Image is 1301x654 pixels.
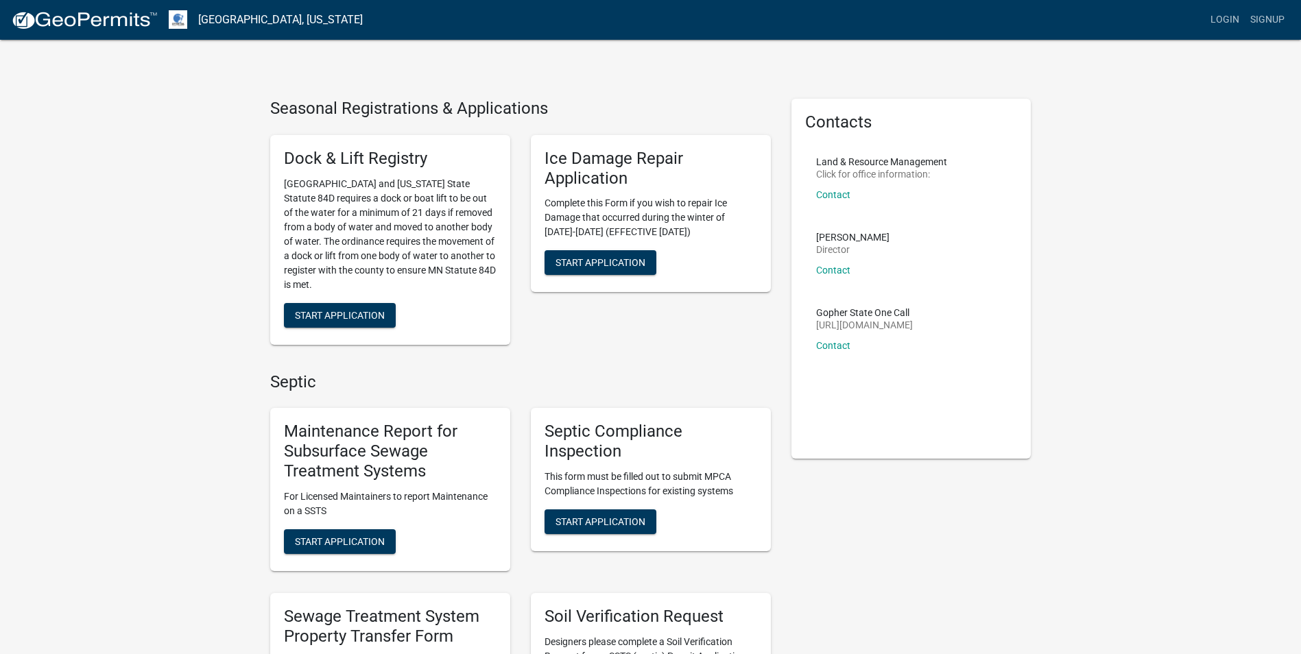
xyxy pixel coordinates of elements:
h5: Sewage Treatment System Property Transfer Form [284,607,497,646]
p: [PERSON_NAME] [816,232,890,242]
button: Start Application [284,529,396,554]
button: Start Application [284,303,396,328]
p: [GEOGRAPHIC_DATA] and [US_STATE] State Statute 84D requires a dock or boat lift to be out of the ... [284,177,497,292]
span: Start Application [295,535,385,546]
h5: Ice Damage Repair Application [545,149,757,189]
span: Start Application [556,257,645,268]
button: Start Application [545,250,656,275]
p: Complete this Form if you wish to repair Ice Damage that occurred during the winter of [DATE]-[DA... [545,196,757,239]
p: For Licensed Maintainers to report Maintenance on a SSTS [284,489,497,518]
h5: Dock & Lift Registry [284,149,497,169]
img: Otter Tail County, Minnesota [169,10,187,29]
p: Director [816,245,890,254]
p: [URL][DOMAIN_NAME] [816,320,913,330]
a: Contact [816,189,850,200]
a: Signup [1245,7,1290,33]
span: Start Application [295,309,385,320]
h4: Seasonal Registrations & Applications [270,99,771,119]
a: Login [1205,7,1245,33]
p: Gopher State One Call [816,308,913,317]
button: Start Application [545,509,656,534]
a: Contact [816,265,850,276]
h4: Septic [270,372,771,392]
p: This form must be filled out to submit MPCA Compliance Inspections for existing systems [545,470,757,498]
a: Contact [816,340,850,351]
span: Start Application [556,516,645,526]
p: Click for office information: [816,169,947,179]
a: [GEOGRAPHIC_DATA], [US_STATE] [198,8,363,32]
h5: Maintenance Report for Subsurface Sewage Treatment Systems [284,422,497,481]
p: Land & Resource Management [816,157,947,167]
h5: Soil Verification Request [545,607,757,627]
h5: Septic Compliance Inspection [545,422,757,461]
h5: Contacts [805,112,1018,132]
